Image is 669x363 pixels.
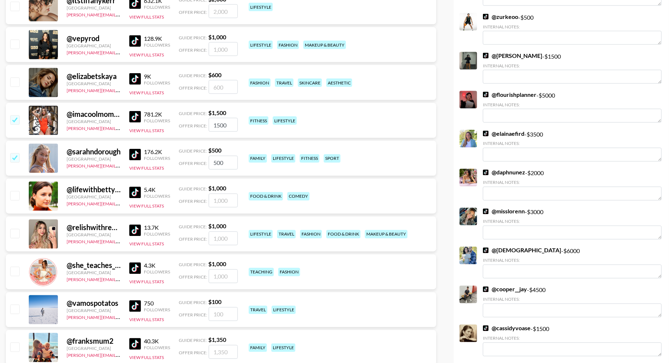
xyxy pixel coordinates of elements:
[67,43,121,48] div: [GEOGRAPHIC_DATA]
[67,194,121,200] div: [GEOGRAPHIC_DATA]
[483,219,662,224] div: Internal Notes:
[67,337,121,346] div: @ franksmum2
[208,109,226,116] strong: $ 1,500
[483,325,489,331] img: TikTok
[271,154,295,163] div: lifestyle
[365,230,408,238] div: makeup & beauty
[179,312,207,318] span: Offer Price:
[144,118,170,123] div: Followers
[483,13,518,20] a: @zurkeoo
[208,71,221,78] strong: $ 600
[483,92,489,98] img: TikTok
[209,4,238,18] input: 2,000
[300,230,322,238] div: fashion
[483,130,662,162] div: - $ 3500
[483,247,662,279] div: - $ 6000
[208,223,226,230] strong: $ 1,000
[483,286,662,317] div: - $ 4500
[483,53,489,59] img: TikTok
[67,157,121,162] div: [GEOGRAPHIC_DATA]
[129,279,164,285] button: View Full Stats
[179,47,207,53] span: Offer Price:
[483,297,662,302] div: Internal Notes:
[67,185,121,194] div: @ lifewithbettykay
[209,118,238,132] input: 1,500
[129,187,141,198] img: TikTok
[483,141,662,146] div: Internal Notes:
[179,300,207,305] span: Guide Price:
[129,355,164,360] button: View Full Stats
[129,52,164,58] button: View Full Stats
[179,199,207,204] span: Offer Price:
[129,14,164,20] button: View Full Stats
[326,230,361,238] div: food & drink
[249,41,273,49] div: lifestyle
[483,13,662,45] div: - $ 500
[129,317,164,323] button: View Full Stats
[326,79,352,87] div: aesthetic
[67,72,121,81] div: @ elizabetskaya
[483,287,489,292] img: TikTok
[179,350,207,356] span: Offer Price:
[483,91,662,123] div: - $ 5000
[483,169,662,201] div: - $ 2000
[67,276,174,283] a: [PERSON_NAME][EMAIL_ADDRESS][DOMAIN_NAME]
[483,52,542,59] a: @[PERSON_NAME]
[209,307,238,321] input: 100
[209,42,238,56] input: 1,000
[144,269,170,275] div: Followers
[298,79,322,87] div: skincare
[67,200,174,207] a: [PERSON_NAME][EMAIL_ADDRESS][DOMAIN_NAME]
[144,186,170,194] div: 5.4K
[67,223,121,232] div: @ relishwithreese
[277,41,299,49] div: fashion
[129,241,164,247] button: View Full Stats
[249,192,283,201] div: food & drink
[483,170,489,175] img: TikTok
[179,123,207,129] span: Offer Price:
[67,232,121,238] div: [GEOGRAPHIC_DATA]
[129,204,164,209] button: View Full Stats
[179,338,207,343] span: Guide Price:
[208,299,221,305] strong: $ 100
[179,237,207,242] span: Offer Price:
[208,336,226,343] strong: $ 1,350
[129,166,164,171] button: View Full Stats
[129,149,141,161] img: TikTok
[249,344,267,352] div: family
[144,149,170,156] div: 176.2K
[483,208,525,215] a: @misslorenn
[324,154,341,163] div: sport
[179,275,207,280] span: Offer Price:
[67,81,121,86] div: [GEOGRAPHIC_DATA]
[67,351,174,358] a: [PERSON_NAME][EMAIL_ADDRESS][DOMAIN_NAME]
[144,111,170,118] div: 781.2K
[144,232,170,237] div: Followers
[67,124,174,131] a: [PERSON_NAME][EMAIL_ADDRESS][DOMAIN_NAME]
[209,80,238,94] input: 600
[129,128,164,133] button: View Full Stats
[483,336,662,341] div: Internal Notes:
[67,238,174,245] a: [PERSON_NAME][EMAIL_ADDRESS][DOMAIN_NAME]
[275,79,294,87] div: travel
[249,268,274,276] div: teaching
[249,117,268,125] div: fitness
[209,156,238,170] input: 500
[483,209,489,214] img: TikTok
[209,345,238,359] input: 1,350
[287,192,310,201] div: comedy
[208,33,226,40] strong: $ 1,000
[483,91,536,98] a: @flourishplanner
[129,338,141,350] img: TikTok
[483,130,524,137] a: @elainaefird
[483,24,662,29] div: Internal Notes:
[144,73,170,80] div: 9K
[483,247,561,254] a: @[DEMOGRAPHIC_DATA]
[67,147,121,157] div: @ sarahndorough
[179,149,207,154] span: Guide Price:
[67,86,174,93] a: [PERSON_NAME][EMAIL_ADDRESS][DOMAIN_NAME]
[179,262,207,268] span: Guide Price:
[483,325,531,332] a: @cassidyvoase
[483,102,662,107] div: Internal Notes:
[129,73,141,85] img: TikTok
